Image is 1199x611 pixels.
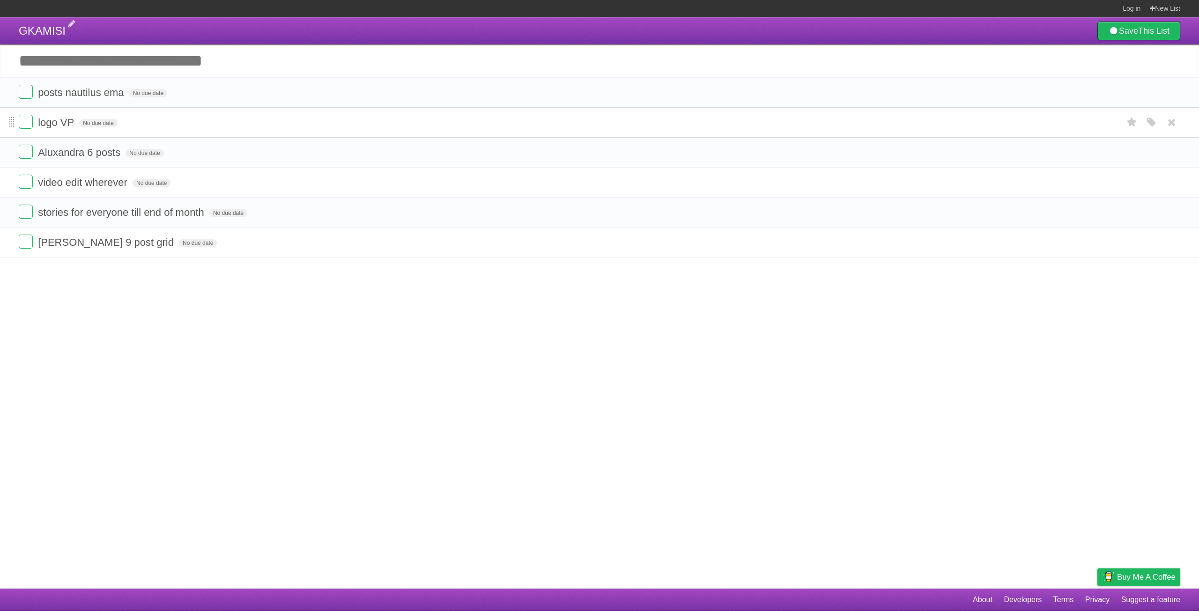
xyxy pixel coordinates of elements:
[38,87,126,98] span: posts nautilus ema
[19,205,33,219] label: Done
[1123,115,1141,130] label: Star task
[38,236,176,248] span: [PERSON_NAME] 9 post grid
[1121,591,1180,609] a: Suggest a feature
[1138,26,1169,36] b: This List
[79,119,117,127] span: No due date
[38,147,123,158] span: Aluxandra 6 posts
[1004,591,1042,609] a: Developers
[19,145,33,159] label: Done
[179,239,217,247] span: No due date
[1097,568,1180,586] a: Buy me a coffee
[19,85,33,99] label: Done
[126,149,163,157] span: No due date
[38,117,76,128] span: logo VP
[209,209,247,217] span: No due date
[129,89,167,97] span: No due date
[19,235,33,249] label: Done
[133,179,170,187] span: No due date
[19,175,33,189] label: Done
[973,591,992,609] a: About
[1097,22,1180,40] a: SaveThis List
[19,24,66,37] span: GKAMISI
[1053,591,1074,609] a: Terms
[1085,591,1110,609] a: Privacy
[38,177,130,188] span: video edit wherever
[19,115,33,129] label: Done
[1117,569,1176,585] span: Buy me a coffee
[1102,569,1115,585] img: Buy me a coffee
[38,206,207,218] span: stories for everyone till end of month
